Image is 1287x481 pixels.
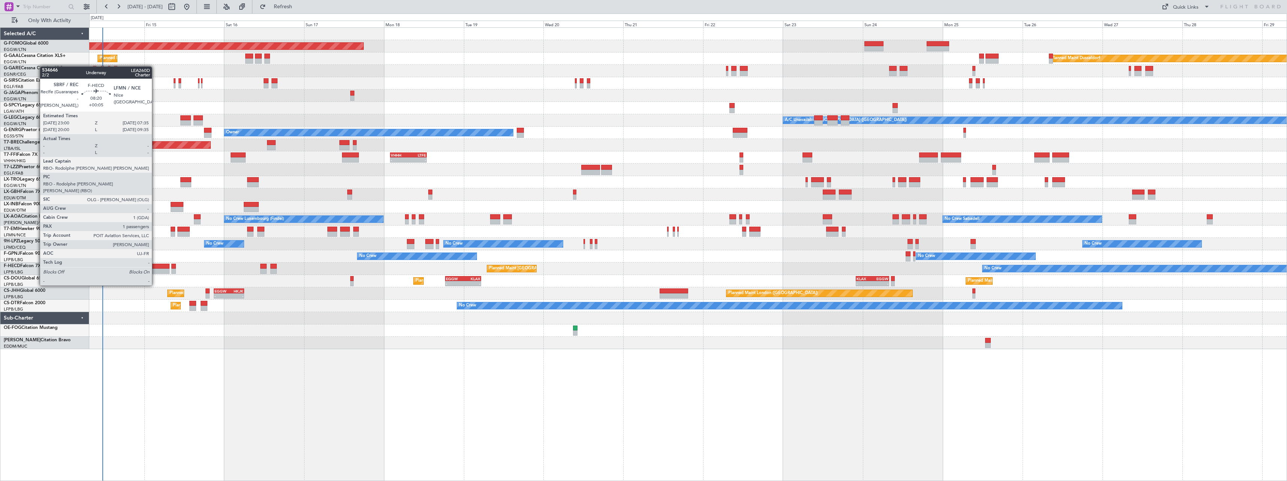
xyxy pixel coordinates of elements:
[408,153,426,157] div: LTFE
[19,18,79,23] span: Only With Activity
[4,232,26,238] a: LFMN/NCE
[984,263,1002,274] div: No Crew
[229,294,244,298] div: -
[4,66,66,70] a: G-GARECessna Citation XLS+
[783,21,863,27] div: Sat 23
[4,78,18,83] span: G-SIRS
[359,251,376,262] div: No Crew
[4,41,23,46] span: G-FOMO
[4,344,27,349] a: EDDM/MUC
[4,282,23,287] a: LFPB/LBG
[214,289,229,293] div: EGGW
[144,21,224,27] div: Fri 15
[4,140,51,145] a: T7-BREChallenger 604
[785,115,907,126] div: A/C Unavailable [GEOGRAPHIC_DATA] ([GEOGRAPHIC_DATA])
[100,53,127,64] div: Planned Maint
[4,146,21,151] a: LTBA/ISL
[1102,21,1182,27] div: Wed 27
[4,202,18,206] span: LX-INB
[4,251,48,256] a: F-GPNJFalcon 900EX
[4,301,20,305] span: CS-DTR
[415,275,534,287] div: Planned Maint [GEOGRAPHIC_DATA] ([GEOGRAPHIC_DATA])
[4,177,20,182] span: LX-TRO
[4,41,48,46] a: G-FOMOGlobal 6000
[4,59,26,65] a: EGGW/LTN
[127,3,163,10] span: [DATE] - [DATE]
[873,276,888,281] div: EGGW
[4,220,48,226] a: [PERSON_NAME]/QSA
[4,326,58,330] a: OE-FOGCitation Mustang
[4,239,43,243] a: 9H-LPZLegacy 500
[4,202,63,206] a: LX-INBFalcon 900EX EASy II
[4,306,23,312] a: LFPB/LBG
[4,301,45,305] a: CS-DTRFalcon 2000
[4,294,23,300] a: LFPB/LBG
[169,288,288,299] div: Planned Maint [GEOGRAPHIC_DATA] ([GEOGRAPHIC_DATA])
[4,227,49,231] a: T7-EMIHawker 900XP
[863,21,943,27] div: Sun 24
[224,21,304,27] div: Sat 16
[226,214,284,225] div: No Crew Luxembourg (Findel)
[4,214,57,219] a: LX-AOACitation Mustang
[543,21,623,27] div: Wed 20
[4,183,26,188] a: EGGW/LTN
[4,190,41,194] a: LX-GBHFalcon 7X
[4,128,21,132] span: G-ENRG
[4,165,44,169] a: T7-LZZIPraetor 600
[1182,21,1262,27] div: Thu 28
[4,78,47,83] a: G-SIRSCitation Excel
[703,21,783,27] div: Fri 22
[226,127,239,138] div: Owner
[463,281,480,286] div: -
[304,21,384,27] div: Sun 17
[408,158,426,162] div: -
[728,288,818,299] div: Planned Maint London ([GEOGRAPHIC_DATA])
[4,269,23,275] a: LFPB/LBG
[214,294,229,298] div: -
[4,109,24,114] a: LGAV/ATH
[4,54,66,58] a: G-GAALCessna Citation XLS+
[384,21,464,27] div: Mon 18
[856,276,872,281] div: KLAX
[4,251,20,256] span: F-GPNJ
[391,153,408,157] div: VHHH
[489,263,607,274] div: Planned Maint [GEOGRAPHIC_DATA] ([GEOGRAPHIC_DATA])
[945,214,979,225] div: No Crew Sabadell
[446,281,463,286] div: -
[4,152,17,157] span: T7-FFI
[4,152,37,157] a: T7-FFIFalcon 7X
[1158,1,1213,13] button: Quick Links
[4,227,18,231] span: T7-EMI
[23,1,66,12] input: Trip Number
[4,177,44,182] a: LX-TROLegacy 650
[4,338,40,342] span: [PERSON_NAME]
[4,288,45,293] a: CS-JHHGlobal 6000
[4,133,24,139] a: EGSS/STN
[93,275,216,287] div: Unplanned Maint [GEOGRAPHIC_DATA] ([GEOGRAPHIC_DATA])
[256,1,301,13] button: Refresh
[4,170,23,176] a: EGLF/FAB
[445,238,463,249] div: No Crew
[4,288,20,293] span: CS-JHH
[267,4,299,9] span: Refresh
[4,190,20,194] span: LX-GBH
[4,91,21,95] span: G-JAGA
[4,245,25,250] a: LFMD/CEQ
[4,103,44,108] a: G-SPCYLegacy 650
[873,281,888,286] div: -
[4,115,20,120] span: G-LEGC
[4,195,26,201] a: EDLW/DTM
[4,66,21,70] span: G-GARE
[4,128,46,132] a: G-ENRGPraetor 600
[4,103,20,108] span: G-SPCY
[1173,4,1198,11] div: Quick Links
[4,276,21,281] span: CS-DOU
[1084,238,1102,249] div: No Crew
[464,21,544,27] div: Tue 19
[1023,21,1102,27] div: Tue 26
[4,257,23,263] a: LFPB/LBG
[4,264,41,268] a: F-HECDFalcon 7X
[8,15,81,27] button: Only With Activity
[4,165,19,169] span: T7-LZZI
[229,289,244,293] div: HKJK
